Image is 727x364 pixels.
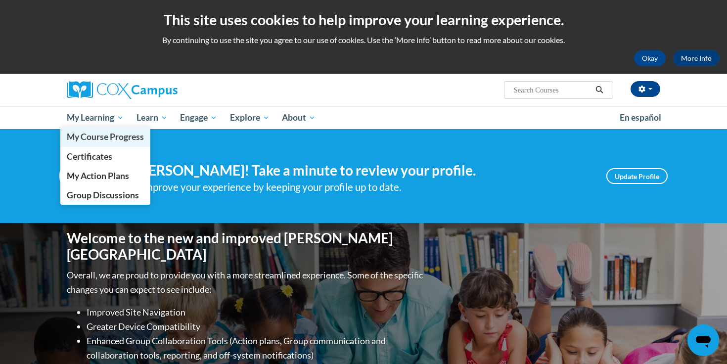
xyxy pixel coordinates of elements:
a: Engage [174,106,224,129]
div: Main menu [52,106,675,129]
a: Certificates [60,147,150,166]
a: Explore [224,106,276,129]
a: Group Discussions [60,185,150,205]
li: Enhanced Group Collaboration Tools (Action plans, Group communication and collaboration tools, re... [87,334,425,363]
span: Engage [180,112,217,124]
button: Search [592,84,607,96]
iframe: Button to launch messaging window [687,324,719,356]
li: Improved Site Navigation [87,305,425,319]
input: Search Courses [513,84,592,96]
a: Update Profile [606,168,668,184]
a: About [276,106,322,129]
a: My Course Progress [60,127,150,146]
span: Group Discussions [67,190,139,200]
span: En español [620,112,661,123]
h1: Welcome to the new and improved [PERSON_NAME][GEOGRAPHIC_DATA] [67,230,425,263]
img: Cox Campus [67,81,178,99]
a: My Learning [60,106,130,129]
p: By continuing to use the site you agree to our use of cookies. Use the ‘More info’ button to read... [7,35,720,45]
span: My Course Progress [67,132,144,142]
span: Explore [230,112,270,124]
p: Overall, we are proud to provide you with a more streamlined experience. Some of the specific cha... [67,268,425,297]
div: Help improve your experience by keeping your profile up to date. [119,179,591,195]
span: About [282,112,316,124]
span: Certificates [67,151,112,162]
button: Account Settings [631,81,660,97]
a: Learn [130,106,174,129]
h4: Hi [PERSON_NAME]! Take a minute to review your profile. [119,162,591,179]
span: My Learning [67,112,124,124]
a: More Info [673,50,720,66]
h2: This site uses cookies to help improve your learning experience. [7,10,720,30]
button: Okay [634,50,666,66]
a: En español [613,107,668,128]
a: My Action Plans [60,166,150,185]
li: Greater Device Compatibility [87,319,425,334]
a: Cox Campus [67,81,255,99]
span: Learn [136,112,168,124]
img: Profile Image [59,154,104,198]
span: My Action Plans [67,171,129,181]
